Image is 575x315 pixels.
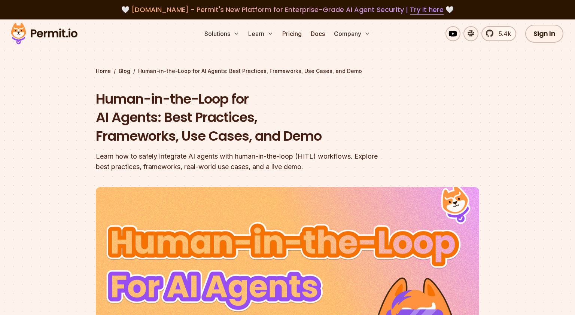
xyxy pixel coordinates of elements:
[7,21,81,46] img: Permit logo
[481,26,516,41] a: 5.4k
[96,67,479,75] div: / /
[96,151,383,172] div: Learn how to safely integrate AI agents with human-in-the-loop (HITL) workflows. Explore best pra...
[96,90,383,146] h1: Human-in-the-Loop for AI Agents: Best Practices, Frameworks, Use Cases, and Demo
[131,5,444,14] span: [DOMAIN_NAME] - Permit's New Platform for Enterprise-Grade AI Agent Security |
[494,29,511,38] span: 5.4k
[119,67,130,75] a: Blog
[279,26,305,41] a: Pricing
[245,26,276,41] button: Learn
[525,25,564,43] a: Sign In
[96,67,111,75] a: Home
[308,26,328,41] a: Docs
[410,5,444,15] a: Try it here
[18,4,557,15] div: 🤍 🤍
[331,26,373,41] button: Company
[201,26,242,41] button: Solutions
